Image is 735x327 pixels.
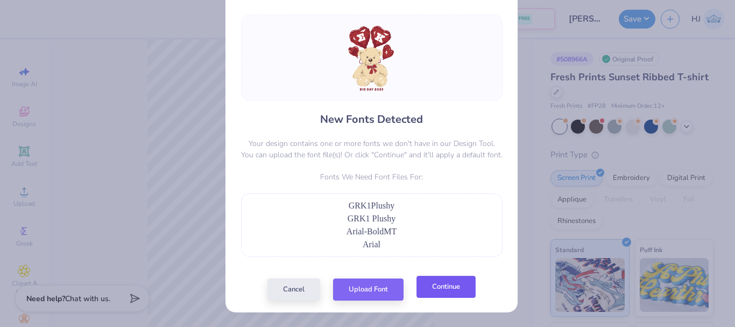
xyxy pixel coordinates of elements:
[349,201,394,210] span: GRK1Plushy
[348,214,395,223] span: GRK1 Plushy
[333,279,404,301] button: Upload Font
[241,138,503,161] p: Your design contains one or more fonts we don't have in our Design Tool. You can upload the font ...
[416,276,476,298] button: Continue
[320,112,423,127] h4: New Fonts Detected
[267,279,320,301] button: Cancel
[363,240,380,249] span: Arial
[241,171,503,183] p: Fonts We Need Font Files For:
[347,227,397,236] span: Arial-BoldMT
